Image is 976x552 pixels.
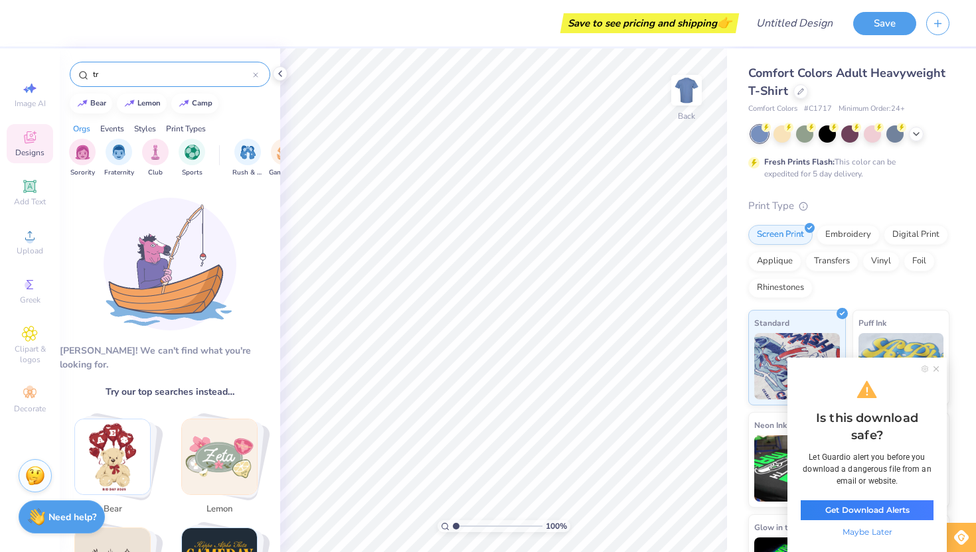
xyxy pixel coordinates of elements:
span: Comfort Colors Adult Heavyweight T-Shirt [748,65,945,99]
button: Stack Card Button lemon [173,419,274,521]
span: # C1717 [804,103,832,115]
div: Back [678,110,695,122]
img: Club Image [148,145,163,160]
button: bear [70,94,112,113]
div: Rhinestones [748,278,813,298]
button: camp [171,94,218,113]
button: filter button [69,139,96,178]
span: Club [148,168,163,178]
span: Glow in the Dark Ink [754,520,830,534]
div: Save to see pricing and shipping [564,13,736,33]
span: Sports [182,168,203,178]
img: Back [673,77,700,103]
span: lemon [198,503,241,516]
img: Neon Ink [754,435,840,502]
button: Save [853,12,916,35]
img: Fraternity Image [112,145,126,160]
div: filter for Fraternity [104,139,134,178]
div: filter for Sports [179,139,205,178]
span: Minimum Order: 24 + [839,103,905,115]
span: bear [91,503,134,516]
img: Puff Ink [858,333,944,399]
div: Digital Print [884,225,948,245]
img: Sports Image [185,145,200,160]
span: Sorority [70,168,95,178]
span: Upload [17,245,43,256]
span: Puff Ink [858,316,886,330]
div: Applique [748,251,801,271]
img: Rush & Bid Image [240,145,256,160]
div: Embroidery [817,225,880,245]
img: Game Day Image [277,145,292,160]
div: Vinyl [862,251,900,271]
span: Designs [15,147,44,158]
div: filter for Club [142,139,169,178]
img: Standard [754,333,840,399]
img: trend_line.gif [77,100,88,107]
img: lemon [182,419,257,494]
img: bear [75,419,150,494]
strong: Fresh Prints Flash: [764,157,835,167]
span: Standard [754,316,789,330]
button: filter button [269,139,299,178]
input: Untitled Design [746,10,843,36]
span: 100 % [546,520,567,532]
span: Rush & Bid [232,168,263,178]
div: Foil [904,251,935,271]
span: Add Text [14,196,46,207]
span: Fraternity [104,168,134,178]
div: filter for Sorority [69,139,96,178]
div: Orgs [73,123,90,135]
div: camp [192,100,212,107]
span: Try our top searches instead… [106,385,234,399]
button: lemon [117,94,167,113]
div: Styles [134,123,156,135]
img: Loading... [104,198,236,330]
span: Neon Ink [754,418,787,432]
img: trend_line.gif [124,100,135,107]
div: Print Type [748,198,949,214]
button: filter button [179,139,205,178]
div: lemon [137,100,161,107]
img: Sorority Image [75,145,90,160]
span: Comfort Colors [748,103,797,115]
input: Try "Alpha" [92,68,253,81]
span: Decorate [14,403,46,414]
button: filter button [232,139,263,178]
span: Greek [20,295,41,305]
span: Clipart & logos [7,344,53,365]
div: This color can be expedited for 5 day delivery. [764,156,928,180]
span: 👉 [717,15,732,31]
button: filter button [104,139,134,178]
div: filter for Rush & Bid [232,139,263,178]
button: filter button [142,139,169,178]
div: Print Types [166,123,206,135]
strong: Need help? [48,511,96,523]
button: Stack Card Button bear [66,419,167,521]
div: filter for Game Day [269,139,299,178]
span: Image AI [15,98,46,109]
div: Transfers [805,251,858,271]
div: [PERSON_NAME]! We can't find what you're looking for. [60,344,280,372]
div: Events [100,123,124,135]
div: Screen Print [748,225,813,245]
div: bear [90,100,106,107]
img: trend_line.gif [179,100,189,107]
span: Game Day [269,168,299,178]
